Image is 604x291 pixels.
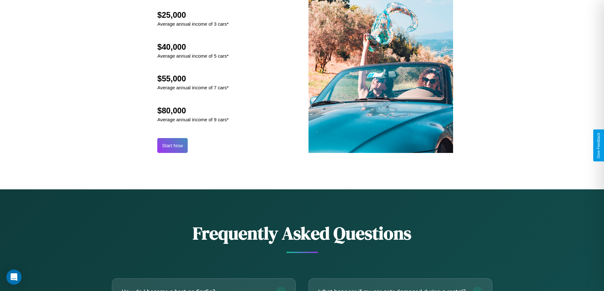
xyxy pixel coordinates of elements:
[596,133,601,158] div: Give Feedback
[6,269,22,285] div: Open Intercom Messenger
[157,106,229,115] h2: $80,000
[157,10,229,20] h2: $25,000
[157,115,229,124] p: Average annual income of 9 cars*
[157,52,229,60] p: Average annual income of 5 cars*
[157,138,188,153] button: Start Now
[157,20,229,28] p: Average annual income of 3 cars*
[157,74,229,83] h2: $55,000
[157,83,229,92] p: Average annual income of 7 cars*
[157,42,229,52] h2: $40,000
[112,221,492,245] h2: Frequently Asked Questions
